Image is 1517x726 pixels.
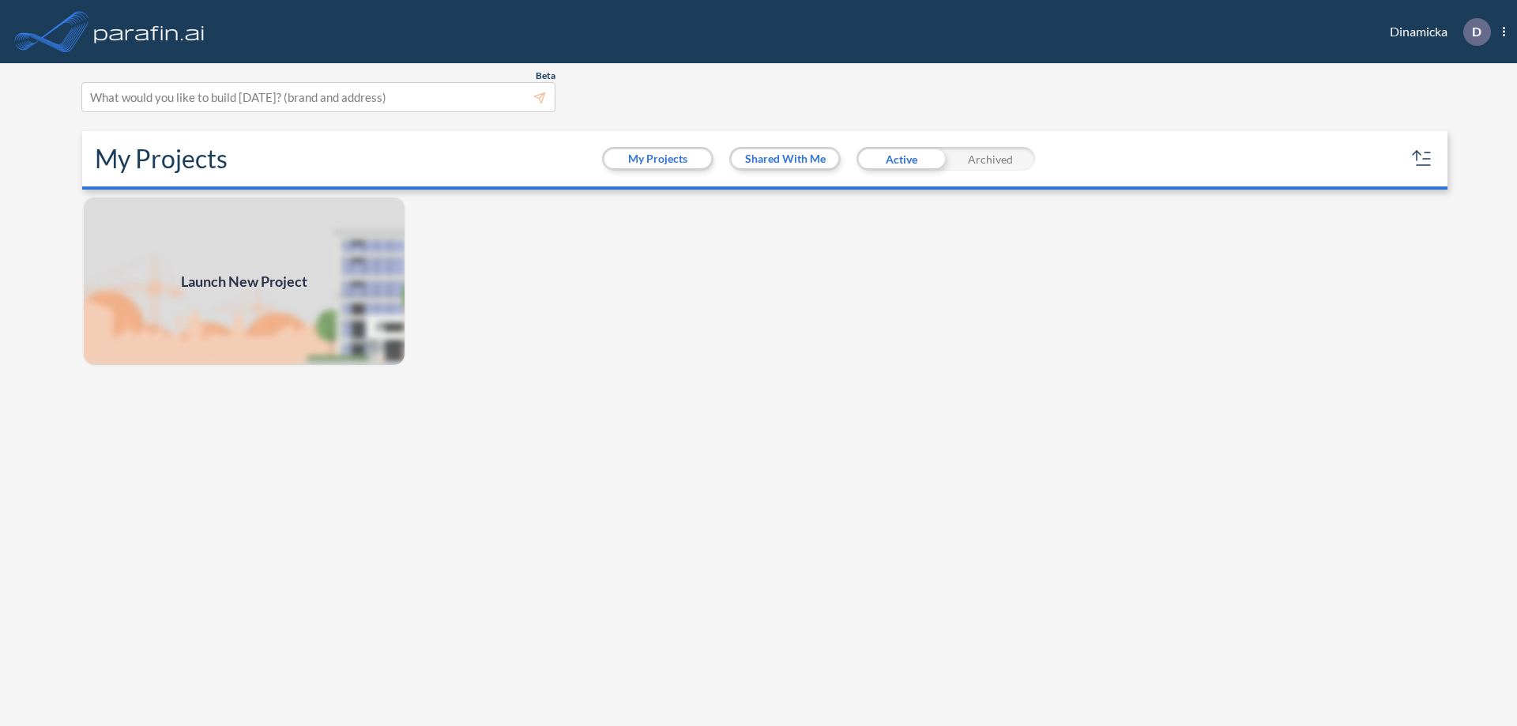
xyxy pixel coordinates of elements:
[82,196,406,367] img: add
[91,16,208,47] img: logo
[82,196,406,367] a: Launch New Project
[181,271,307,292] span: Launch New Project
[95,144,228,174] h2: My Projects
[1366,18,1505,46] div: Dinamicka
[946,147,1035,171] div: Archived
[1410,146,1435,171] button: sort
[856,147,946,171] div: Active
[604,149,711,168] button: My Projects
[1472,24,1481,39] p: D
[536,70,555,82] span: Beta
[732,149,838,168] button: Shared With Me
